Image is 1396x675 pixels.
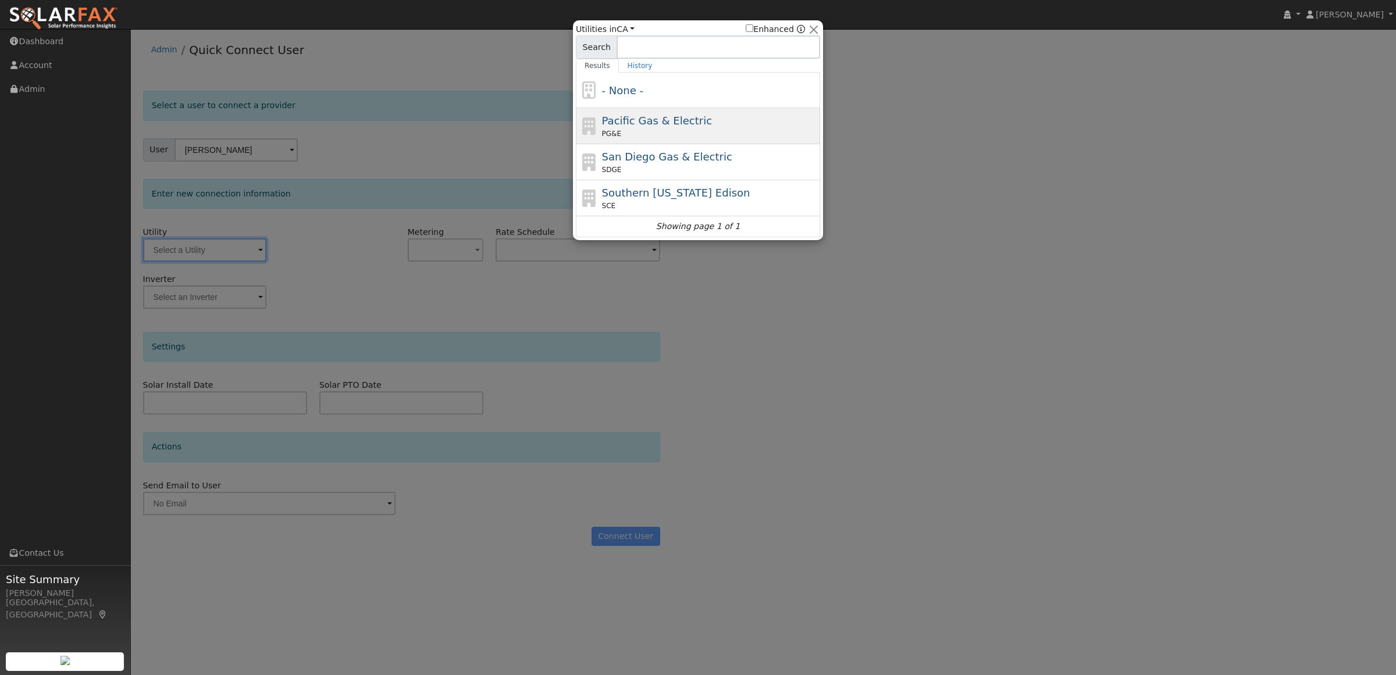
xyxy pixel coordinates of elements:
[602,187,750,199] span: Southern [US_STATE] Edison
[746,23,794,35] label: Enhanced
[602,84,643,97] span: - None -
[602,201,616,211] span: SCE
[98,610,108,619] a: Map
[576,35,617,59] span: Search
[6,597,124,621] div: [GEOGRAPHIC_DATA], [GEOGRAPHIC_DATA]
[602,115,712,127] span: Pacific Gas & Electric
[746,24,753,32] input: Enhanced
[656,220,740,233] i: Showing page 1 of 1
[797,24,805,34] a: Enhanced Providers
[602,128,621,139] span: PG&E
[1316,10,1384,19] span: [PERSON_NAME]
[619,59,661,73] a: History
[576,23,635,35] span: Utilities in
[746,23,805,35] span: Show enhanced providers
[602,165,622,175] span: SDGE
[617,24,635,34] a: CA
[6,572,124,587] span: Site Summary
[6,587,124,599] div: [PERSON_NAME]
[602,151,732,163] span: San Diego Gas & Electric
[9,6,118,31] img: SolarFax
[60,656,70,665] img: retrieve
[576,59,619,73] a: Results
